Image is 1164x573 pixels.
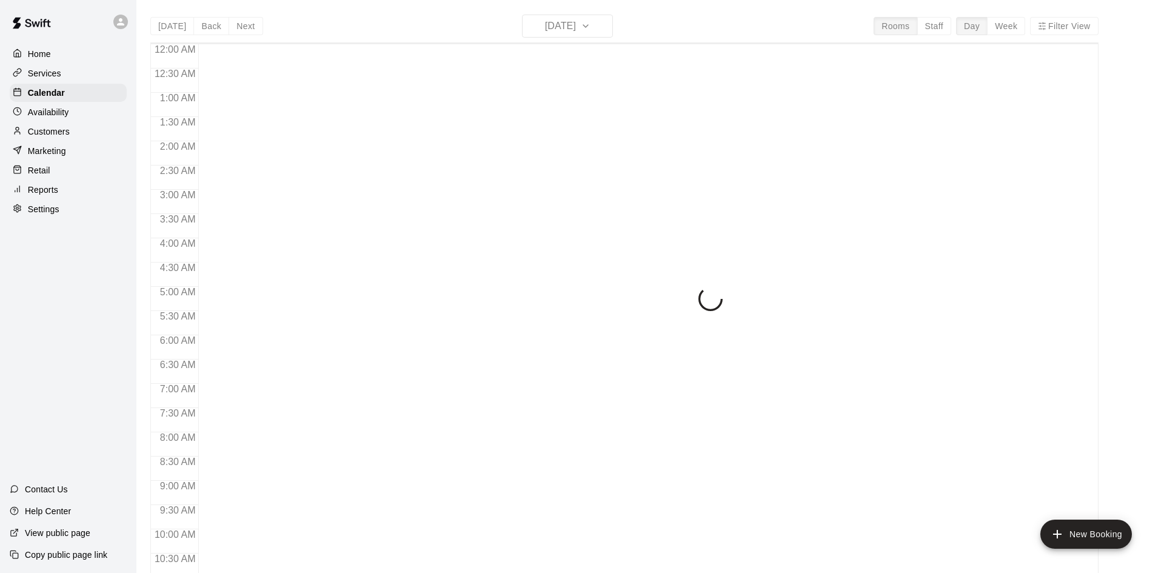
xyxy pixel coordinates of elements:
[157,287,199,297] span: 5:00 AM
[25,527,90,539] p: View public page
[152,69,199,79] span: 12:30 AM
[157,190,199,200] span: 3:00 AM
[10,181,127,199] a: Reports
[157,311,199,321] span: 5:30 AM
[10,45,127,63] a: Home
[152,44,199,55] span: 12:00 AM
[157,335,199,346] span: 6:00 AM
[28,145,66,157] p: Marketing
[25,483,68,495] p: Contact Us
[28,106,69,118] p: Availability
[157,481,199,491] span: 9:00 AM
[157,384,199,394] span: 7:00 AM
[10,64,127,82] a: Services
[157,214,199,224] span: 3:30 AM
[28,164,50,176] p: Retail
[10,200,127,218] a: Settings
[28,87,65,99] p: Calendar
[157,117,199,127] span: 1:30 AM
[157,505,199,515] span: 9:30 AM
[28,203,59,215] p: Settings
[157,457,199,467] span: 8:30 AM
[157,408,199,418] span: 7:30 AM
[25,505,71,517] p: Help Center
[157,166,199,176] span: 2:30 AM
[10,122,127,141] a: Customers
[10,142,127,160] a: Marketing
[28,184,58,196] p: Reports
[10,161,127,179] a: Retail
[1040,520,1132,549] button: add
[25,549,107,561] p: Copy public page link
[28,67,61,79] p: Services
[28,48,51,60] p: Home
[157,238,199,249] span: 4:00 AM
[157,141,199,152] span: 2:00 AM
[28,126,70,138] p: Customers
[152,554,199,564] span: 10:30 AM
[152,529,199,540] span: 10:00 AM
[157,360,199,370] span: 6:30 AM
[157,263,199,273] span: 4:30 AM
[10,103,127,121] a: Availability
[157,93,199,103] span: 1:00 AM
[10,84,127,102] a: Calendar
[157,432,199,443] span: 8:00 AM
